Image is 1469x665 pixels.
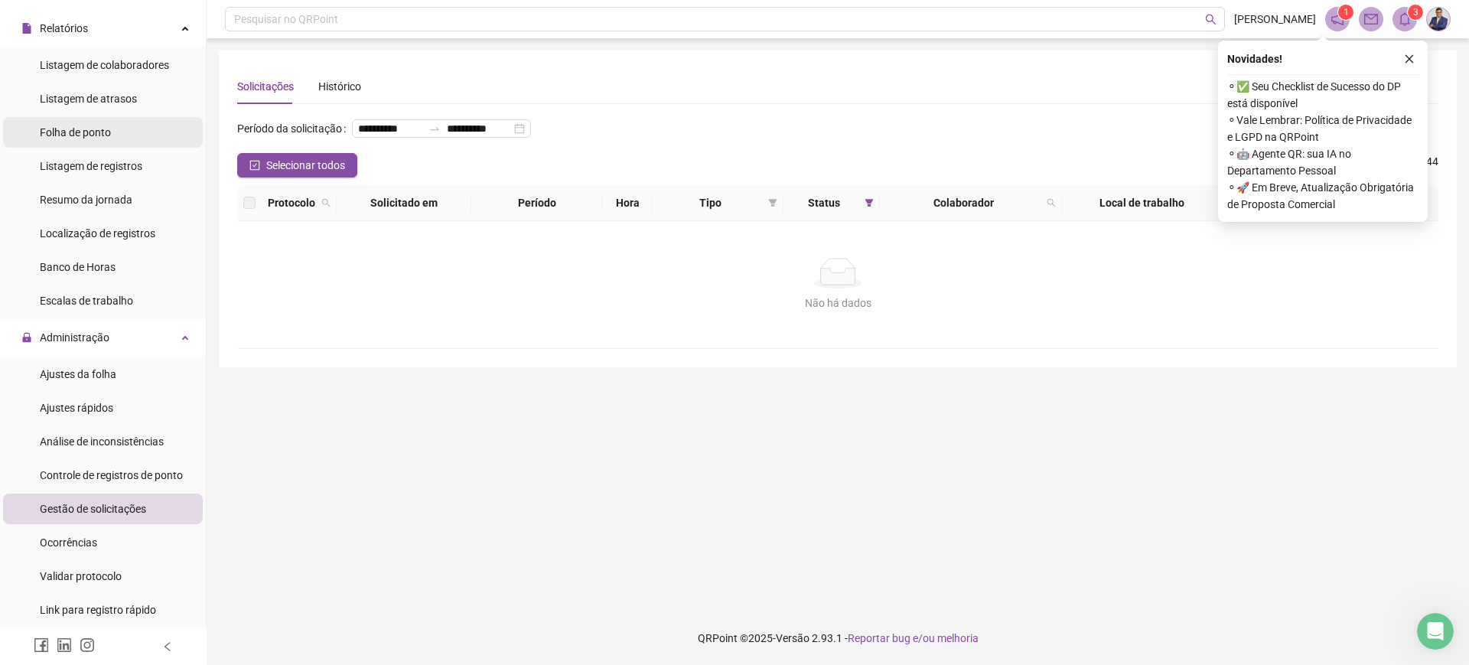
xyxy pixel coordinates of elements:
span: Listagem de atrasos [40,93,137,105]
span: Banco de Horas [40,261,116,273]
span: Protocolo [268,194,315,211]
th: Período [471,185,602,221]
span: bell [1398,12,1412,26]
div: Não há dados [256,295,1420,311]
span: swap-right [428,122,441,135]
span: [PERSON_NAME] [1234,11,1316,28]
img: 86482 [1427,8,1450,31]
span: Status [790,194,859,211]
button: Selecionar todos [237,153,357,178]
span: Ocorrências [40,536,97,549]
span: search [318,191,334,214]
span: ⚬ 🚀 Em Breve, Atualização Obrigatória de Proposta Comercial [1227,179,1419,213]
span: Escalas de trabalho [40,295,133,307]
span: notification [1331,12,1344,26]
span: mail [1364,12,1378,26]
span: left [162,641,173,652]
span: filter [768,198,777,207]
span: instagram [80,637,95,653]
span: filter [865,198,874,207]
sup: 3 [1408,5,1423,20]
span: Link para registro rápido [40,604,156,616]
span: Novidades ! [1227,51,1282,67]
span: Tipo [659,194,761,211]
th: Solicitado em [337,185,471,221]
span: search [1044,191,1059,214]
span: close [1404,54,1415,64]
span: 1 [1344,7,1349,18]
span: Folha de ponto [40,126,111,139]
div: Solicitações [237,78,294,95]
th: Hora [602,185,653,221]
span: Controle de registros de ponto [40,469,183,481]
span: search [321,198,331,207]
span: lock [21,332,32,343]
span: ⚬ 🤖 Agente QR: sua IA no Departamento Pessoal [1227,145,1419,179]
span: Localização de registros [40,227,155,240]
iframe: Intercom live chat [1417,613,1454,650]
span: Gestão de solicitações [40,503,146,515]
span: Local de trabalho [1068,194,1215,211]
span: Relatórios [40,22,88,34]
span: Análise de inconsistências [40,435,164,448]
span: to [428,122,441,135]
div: Histórico [318,78,361,95]
span: Listagem de colaboradores [40,59,169,71]
span: Listagem de registros [40,160,142,172]
sup: 1 [1338,5,1353,20]
span: Validar protocolo [40,570,122,582]
span: Administração [40,331,109,344]
span: 3 [1413,7,1419,18]
span: Reportar bug e/ou melhoria [848,632,979,644]
span: file [21,23,32,34]
span: check-square [249,160,260,171]
label: Período da solicitação [237,116,352,141]
span: Versão [776,632,809,644]
span: linkedin [57,637,72,653]
span: Selecionar todos [266,157,345,174]
span: filter [765,191,780,214]
span: Resumo da jornada [40,194,132,206]
span: Ajustes rápidos [40,402,113,414]
span: facebook [34,637,49,653]
span: filter [862,191,877,214]
footer: QRPoint © 2025 - 2.93.1 - [207,611,1469,665]
span: search [1205,14,1217,25]
span: search [1047,198,1056,207]
span: Colaborador [886,194,1041,211]
span: ⚬ Vale Lembrar: Política de Privacidade e LGPD na QRPoint [1227,112,1419,145]
span: Ajustes da folha [40,368,116,380]
span: ⚬ ✅ Seu Checklist de Sucesso do DP está disponível [1227,78,1419,112]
